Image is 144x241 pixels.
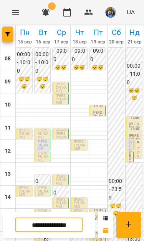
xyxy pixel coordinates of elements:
[72,38,88,46] h6: 18 вер
[19,128,30,139] span: [PERSON_NAME]
[35,27,51,38] h6: Вт
[56,175,66,185] span: [PERSON_NAME]
[127,62,141,87] h6: 00:00 - 11:00
[56,82,66,93] span: [PERSON_NAME]
[56,125,66,143] span: Празднічний [PERSON_NAME]
[53,64,68,79] h6: 😴😴😴
[35,76,50,90] h6: 😴😴😴
[48,2,56,10] span: 1
[5,101,11,109] h6: 10
[130,126,139,132] label: 11:30
[38,186,48,197] span: [PERSON_NAME]
[93,103,103,109] label: 10:30
[90,38,106,46] h6: 19 вер
[5,193,11,201] h6: 14
[137,147,140,175] p: Група ЛФК
[5,170,11,178] h6: 13
[74,198,85,208] span: [PERSON_NAME]
[56,94,66,105] span: [PERSON_NAME]
[6,3,25,22] button: Menu
[5,55,11,63] h6: 08
[109,203,123,217] h6: 😴😴😴
[38,128,48,139] span: [PERSON_NAME]
[105,7,116,18] img: d1dec607e7f372b62d1bb04098aa4c64.jpeg
[53,27,69,38] h6: Ср
[130,115,139,120] label: 11:00
[5,124,11,132] h6: 11
[5,147,11,155] h6: 12
[109,38,124,46] h6: 20 вер
[127,87,141,102] h6: 😴😴😴
[19,186,30,197] span: [PERSON_NAME]
[53,38,69,46] h6: 17 вер
[127,8,135,16] span: UA
[109,27,124,38] h6: Сб
[72,64,86,79] h6: 😴😴😴
[129,141,132,179] p: [PERSON_NAME]
[35,38,51,46] h6: 16 вер
[53,39,68,64] h6: 00:00 - 09:00
[127,27,142,38] h6: Нд
[17,27,33,38] h6: Пн
[127,38,142,46] h6: 21 вер
[93,111,104,121] p: [PERSON_NAME]
[17,76,31,90] h6: 😴😴😴
[72,27,88,38] h6: Чт
[56,198,66,208] span: [PERSON_NAME]
[38,151,48,162] span: [PERSON_NAME]
[5,78,11,86] h6: 09
[90,39,105,64] h6: 00:00 - 09:00
[129,123,140,133] p: [PERSON_NAME]
[17,38,33,46] h6: 15 вер
[38,140,48,151] span: [PERSON_NAME]
[109,177,123,202] h6: 00:00 - 23:59
[74,140,85,151] span: [PERSON_NAME]
[17,50,31,75] h6: 00:00 - 10:00
[124,5,138,19] button: UA
[90,27,106,38] h6: Пт
[35,50,50,75] h6: 00:00 - 10:00
[129,134,140,145] p: [PERSON_NAME]
[90,64,105,79] h6: 😴😴😴
[72,39,86,64] h6: 00:00 - 09:00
